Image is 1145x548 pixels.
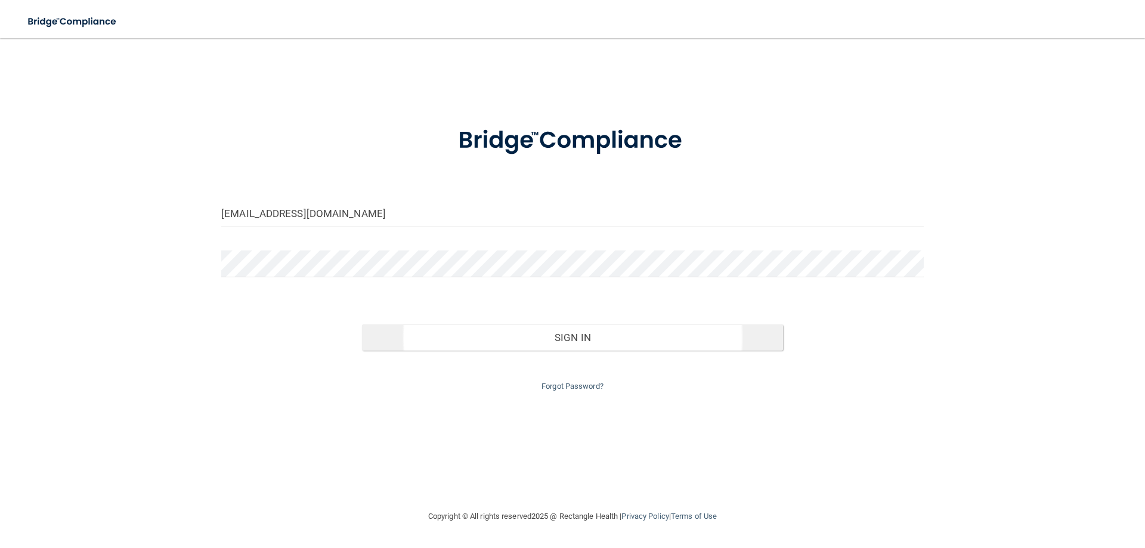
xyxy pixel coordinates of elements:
[221,200,924,227] input: Email
[621,512,669,521] a: Privacy Policy
[18,10,128,34] img: bridge_compliance_login_screen.278c3ca4.svg
[541,382,604,391] a: Forgot Password?
[355,497,790,535] div: Copyright © All rights reserved 2025 @ Rectangle Health | |
[362,324,784,351] button: Sign In
[434,110,711,172] img: bridge_compliance_login_screen.278c3ca4.svg
[671,512,717,521] a: Terms of Use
